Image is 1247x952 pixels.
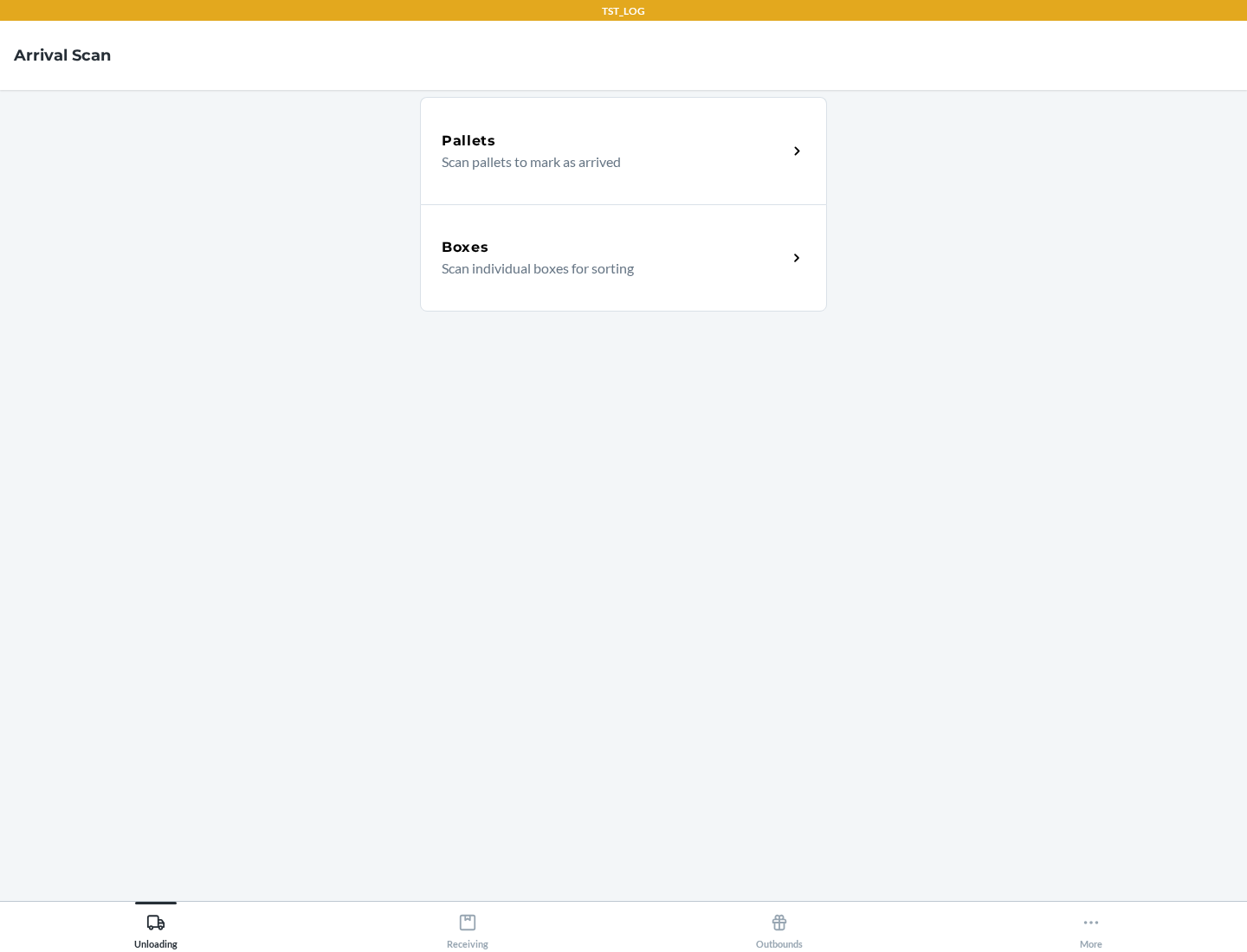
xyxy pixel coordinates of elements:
p: Scan pallets to mark as arrived [442,151,773,172]
button: Outbounds [623,902,935,949]
a: BoxesScan individual boxes for sorting [420,204,827,312]
div: More [1080,906,1102,949]
button: More [935,902,1247,949]
div: Receiving [447,906,488,949]
h5: Boxes [442,237,489,258]
h5: Pallets [442,131,496,151]
div: Unloading [134,906,178,949]
button: Receiving [312,902,623,949]
p: TST_LOG [602,3,645,19]
div: Outbounds [756,906,803,949]
h4: Arrival Scan [14,44,111,67]
p: Scan individual boxes for sorting [442,258,773,279]
a: PalletsScan pallets to mark as arrived [420,97,827,204]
